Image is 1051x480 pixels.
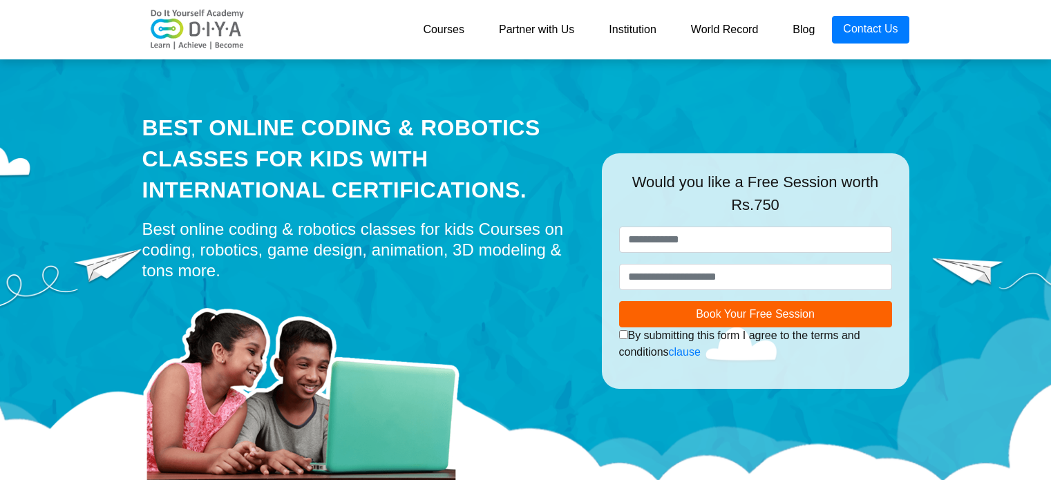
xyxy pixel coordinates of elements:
div: Best online coding & robotics classes for kids Courses on coding, robotics, game design, animatio... [142,219,581,281]
a: Courses [406,16,482,44]
a: clause [669,346,701,358]
a: Institution [591,16,673,44]
img: logo-v2.png [142,9,253,50]
div: Best Online Coding & Robotics Classes for kids with International Certifications. [142,113,581,205]
div: Would you like a Free Session worth Rs.750 [619,171,892,227]
a: Blog [775,16,832,44]
span: Book Your Free Session [696,308,815,320]
button: Book Your Free Session [619,301,892,327]
a: Contact Us [832,16,909,44]
a: World Record [674,16,776,44]
div: By submitting this form I agree to the terms and conditions [619,327,892,361]
a: Partner with Us [482,16,591,44]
